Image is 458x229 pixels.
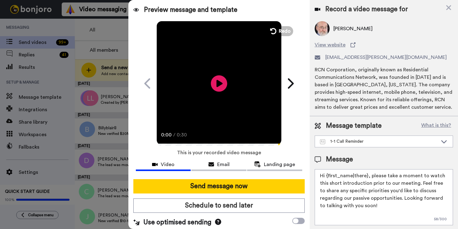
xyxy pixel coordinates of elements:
span: Email [217,161,230,168]
img: Message-temps.svg [320,139,325,144]
span: Use optimised sending [143,218,211,227]
span: Message template [326,121,382,131]
span: / [173,131,175,139]
span: 0:30 [177,131,188,139]
span: Video [161,161,174,168]
button: Schedule to send later [133,198,305,213]
button: What is this? [419,121,453,131]
div: RCN Corporation, originally known as Residential Communications Network, was founded in [DATE] an... [315,66,453,111]
textarea: Hi {first_name|there}, please take a moment to watch this short introduction prior to our meeting... [315,169,453,225]
span: Message [326,155,353,164]
a: View website [315,41,453,49]
div: 1-1 Call Reminder [320,138,438,145]
span: Landing page [264,161,295,168]
span: 0:00 [161,131,172,139]
span: View website [315,41,346,49]
span: [EMAIL_ADDRESS][PERSON_NAME][DOMAIN_NAME] [325,54,447,61]
button: Send message now [133,179,305,193]
span: This is your recorded video message [177,146,261,160]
